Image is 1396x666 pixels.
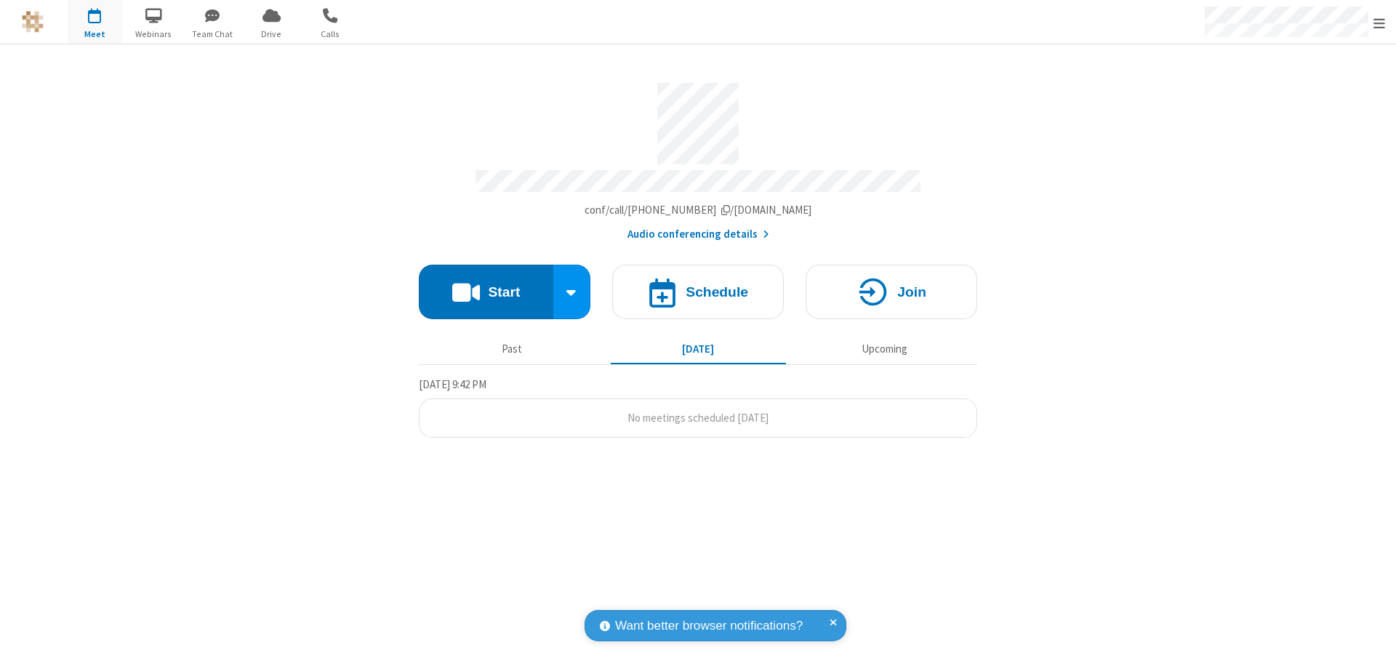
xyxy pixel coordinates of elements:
[419,265,553,319] button: Start
[612,265,784,319] button: Schedule
[797,335,972,363] button: Upcoming
[585,202,812,219] button: Copy my meeting room linkCopy my meeting room link
[127,28,181,41] span: Webinars
[419,377,486,391] span: [DATE] 9:42 PM
[425,335,600,363] button: Past
[68,28,122,41] span: Meet
[897,285,926,299] h4: Join
[553,265,591,319] div: Start conference options
[627,226,769,243] button: Audio conferencing details
[488,285,520,299] h4: Start
[585,203,812,217] span: Copy my meeting room link
[419,376,977,438] section: Today's Meetings
[22,11,44,33] img: QA Selenium DO NOT DELETE OR CHANGE
[615,617,803,635] span: Want better browser notifications?
[611,335,786,363] button: [DATE]
[419,72,977,243] section: Account details
[806,265,977,319] button: Join
[185,28,240,41] span: Team Chat
[303,28,358,41] span: Calls
[686,285,748,299] h4: Schedule
[244,28,299,41] span: Drive
[627,411,769,425] span: No meetings scheduled [DATE]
